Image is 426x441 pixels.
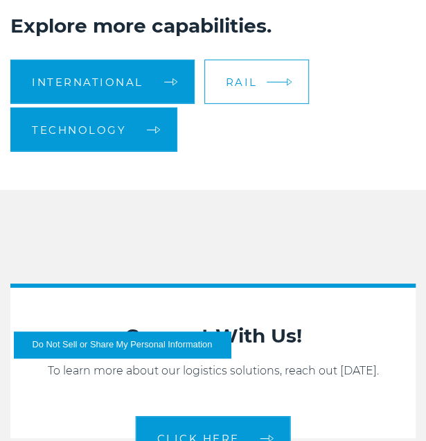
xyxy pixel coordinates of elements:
img: arrow [286,78,292,86]
a: International arrow arrow [10,60,195,104]
a: Rail arrow arrow [204,60,309,104]
span: Rail [226,77,258,87]
span: International [32,77,143,87]
button: Do Not Sell or Share My Personal Information [14,331,231,358]
span: Technology [32,125,126,135]
p: To learn more about our logistics solutions, reach out [DATE]. [24,363,402,379]
a: Technology arrow arrow [10,107,177,152]
h2: Explore more capabilities. [10,12,416,39]
h2: Connect With Us! [24,322,402,349]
